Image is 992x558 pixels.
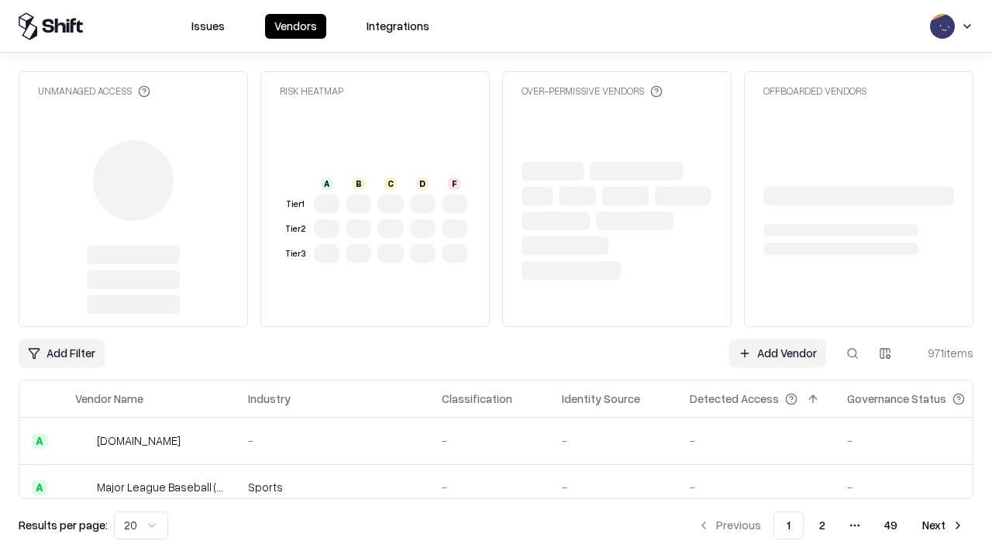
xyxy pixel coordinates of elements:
[384,177,397,190] div: C
[182,14,234,39] button: Issues
[442,391,512,407] div: Classification
[353,177,365,190] div: B
[522,84,663,98] div: Over-Permissive Vendors
[442,432,537,449] div: -
[283,222,308,236] div: Tier 2
[75,480,91,495] img: Major League Baseball (MLB)
[729,339,826,367] a: Add Vendor
[321,177,333,190] div: A
[847,432,990,449] div: -
[773,511,804,539] button: 1
[763,84,866,98] div: Offboarded Vendors
[847,391,946,407] div: Governance Status
[690,479,822,495] div: -
[265,14,326,39] button: Vendors
[19,517,108,533] p: Results per page:
[688,511,973,539] nav: pagination
[442,479,537,495] div: -
[283,247,308,260] div: Tier 3
[38,84,150,98] div: Unmanaged Access
[448,177,460,190] div: F
[911,345,973,361] div: 971 items
[32,480,47,495] div: A
[913,511,973,539] button: Next
[19,339,105,367] button: Add Filter
[75,433,91,449] img: pathfactory.com
[847,479,990,495] div: -
[872,511,910,539] button: 49
[32,433,47,449] div: A
[248,391,291,407] div: Industry
[248,432,417,449] div: -
[690,391,779,407] div: Detected Access
[562,432,665,449] div: -
[357,14,439,39] button: Integrations
[97,479,223,495] div: Major League Baseball (MLB)
[283,198,308,211] div: Tier 1
[562,391,640,407] div: Identity Source
[75,391,143,407] div: Vendor Name
[562,479,665,495] div: -
[807,511,838,539] button: 2
[416,177,429,190] div: D
[280,84,343,98] div: Risk Heatmap
[97,432,181,449] div: [DOMAIN_NAME]
[690,432,822,449] div: -
[248,479,417,495] div: Sports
